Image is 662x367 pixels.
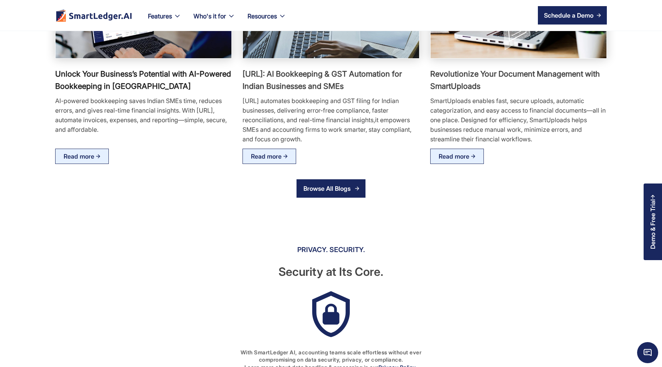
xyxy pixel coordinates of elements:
div: Security at Its Core. [279,264,383,280]
div: Resources [247,11,277,21]
div: Read more [64,150,94,162]
div: AI-powered bookkeeping saves Indian SMEs time, reduces errors, and gives real-time financial insi... [55,96,232,134]
div: Leave a message [23,10,110,17]
div: Operator [8,165,151,173]
div: Read more [439,150,469,162]
div: Demo & Free Trial [649,199,656,249]
span: May we know your last name please? [13,180,121,187]
img: arrow right [471,154,475,159]
span: 05:38 PM [102,201,122,206]
div: Features [148,11,172,21]
img: arrow right icon [596,13,601,18]
span: 05:38 PM [121,149,141,154]
a: Schedule a Demo [538,6,607,25]
h3: [URL]: AI Bookkeeping & GST Automation for Indian Businesses and SMEs [243,68,419,92]
img: arrow right icon [355,186,359,191]
div: Read more [251,150,282,162]
span: Skip [13,195,30,203]
div: Who's it for [193,11,226,21]
div: Resources [241,11,292,31]
a: home [55,9,133,22]
div: [URL] automates bookkeeping and GST filing for Indian businesses, delivering error-free complianc... [243,96,419,144]
textarea: Enter your last name [2,217,151,255]
div: Features [142,11,187,31]
span: Chat Widget [637,342,658,363]
div: SmartUploads enables fast, secure uploads, automatic categorization, and easy access to financial... [430,96,607,144]
img: arrow right [96,154,100,159]
h3: Unlock Your Business’s Potential with AI-Powered Bookkeeping in [GEOGRAPHIC_DATA] [55,68,232,92]
div: PRIVACY. SECURITY. [297,244,365,256]
div: Who's it for [187,11,241,31]
img: arrow right [283,154,288,159]
div: Browse All Blogs [303,183,355,193]
img: footer logo [55,9,133,22]
em: Back [6,6,21,21]
h3: Revolutionize Your Document Management with SmartUploads [430,68,607,92]
span: hi [111,146,117,152]
a: Browse All Blogs [297,179,365,198]
div: Schedule a Demo [544,11,593,20]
